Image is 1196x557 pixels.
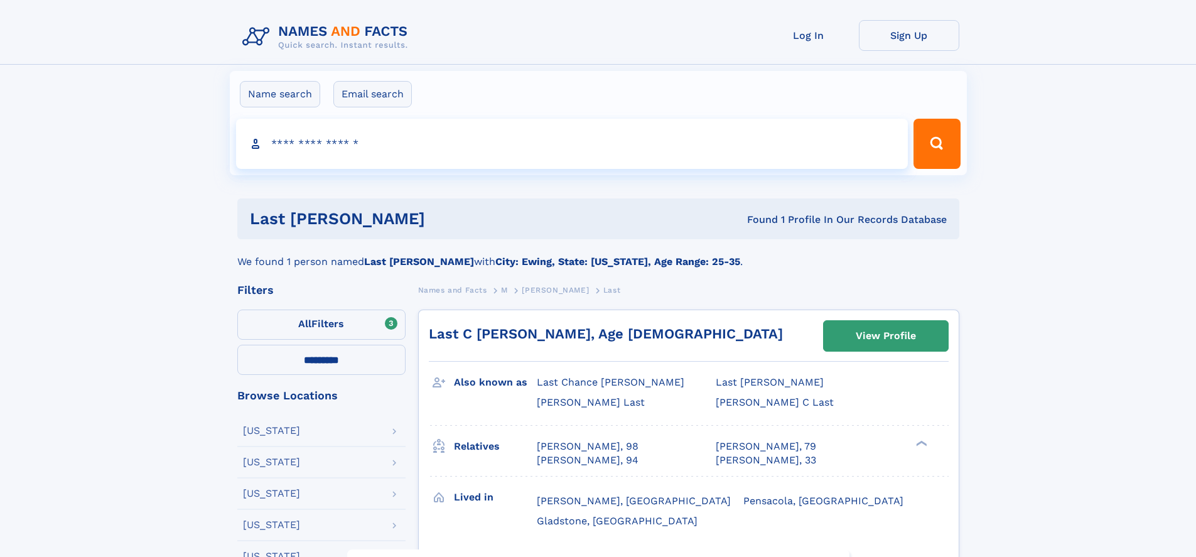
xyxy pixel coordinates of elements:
h3: Lived in [454,487,537,508]
a: [PERSON_NAME] [522,282,589,298]
a: [PERSON_NAME], 33 [716,453,816,467]
b: Last [PERSON_NAME] [364,256,474,268]
div: [US_STATE] [243,520,300,530]
h3: Also known as [454,372,537,393]
span: Last [603,286,620,295]
a: M [501,282,508,298]
label: Name search [240,81,320,107]
span: [PERSON_NAME], [GEOGRAPHIC_DATA] [537,495,731,507]
span: [PERSON_NAME] C Last [716,396,834,408]
div: [US_STATE] [243,489,300,499]
div: View Profile [856,322,916,350]
div: Browse Locations [237,390,406,401]
a: View Profile [824,321,948,351]
label: Filters [237,310,406,340]
span: Gladstone, [GEOGRAPHIC_DATA] [537,515,698,527]
span: All [298,318,311,330]
input: search input [236,119,908,169]
div: ❯ [913,439,928,447]
div: We found 1 person named with . [237,239,959,269]
b: City: Ewing, State: [US_STATE], Age Range: 25-35 [495,256,740,268]
h3: Relatives [454,436,537,457]
h1: Last [PERSON_NAME] [250,211,586,227]
label: Email search [333,81,412,107]
a: Sign Up [859,20,959,51]
div: [US_STATE] [243,426,300,436]
a: Names and Facts [418,282,487,298]
img: Logo Names and Facts [237,20,418,54]
span: M [501,286,508,295]
span: Last [PERSON_NAME] [716,376,824,388]
div: Filters [237,284,406,296]
div: Found 1 Profile In Our Records Database [586,213,947,227]
span: Last Chance [PERSON_NAME] [537,376,684,388]
a: [PERSON_NAME], 98 [537,440,638,453]
div: [US_STATE] [243,457,300,467]
a: Last C [PERSON_NAME], Age [DEMOGRAPHIC_DATA] [429,326,783,342]
a: [PERSON_NAME], 94 [537,453,638,467]
span: [PERSON_NAME] Last [537,396,645,408]
a: Log In [758,20,859,51]
span: [PERSON_NAME] [522,286,589,295]
span: Pensacola, [GEOGRAPHIC_DATA] [743,495,903,507]
a: [PERSON_NAME], 79 [716,440,816,453]
button: Search Button [913,119,960,169]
